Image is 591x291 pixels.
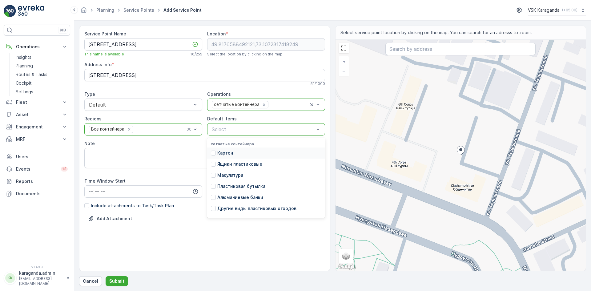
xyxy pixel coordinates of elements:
[97,216,132,222] p: Add Attachment
[84,141,95,146] label: Note
[217,194,263,200] p: Алюминиевые банки
[207,116,237,121] label: Default Items
[212,101,260,108] div: сетчатыe контейнера
[13,70,70,79] a: Routes & Tasks
[4,41,70,53] button: Operations
[4,5,16,17] img: logo
[16,191,68,197] p: Documents
[84,31,126,36] label: Service Point Name
[13,62,70,70] a: Planning
[339,249,353,263] a: Layers
[562,8,577,13] p: ( +05:00 )
[217,183,265,189] p: Пластиковая бутылка
[84,62,112,67] label: Address Info
[261,102,267,107] div: Remove сетчатыe контейнера
[339,66,348,75] a: Zoom Out
[126,127,133,132] div: Remove Все контейнера
[4,265,70,269] span: v 1.49.3
[4,108,70,121] button: Asset
[212,126,314,133] p: Select
[211,142,321,147] p: сетчатыe контейнера
[84,52,124,57] span: This name is available
[16,136,58,142] p: MRF
[190,52,202,57] p: 16 / 255
[4,151,70,163] a: Users
[19,270,63,276] p: karaganda.admin
[217,205,296,212] p: Другие виды пластиковых отходов
[217,150,233,156] p: Картон
[84,178,126,184] label: Time Window Start
[16,71,47,78] p: Routes & Tasks
[311,81,325,86] p: 51 / 1000
[162,7,203,13] span: Add Service Point
[217,172,243,178] p: Макулатура
[96,7,114,13] a: Planning
[80,9,87,14] a: Homepage
[16,99,58,105] p: Fleet
[16,44,58,50] p: Operations
[5,273,15,283] div: KK
[337,263,357,271] a: Open this area in Google Maps (opens a new window)
[339,57,348,66] a: Zoom In
[16,178,68,184] p: Reports
[16,89,33,95] p: Settings
[342,68,345,73] span: −
[4,121,70,133] button: Engagement
[16,54,31,60] p: Insights
[217,161,262,167] p: Ящики пластиковые
[79,276,102,286] button: Cancel
[83,278,98,284] p: Cancel
[16,154,68,160] p: Users
[13,79,70,87] a: Cockpit
[13,53,70,62] a: Insights
[60,28,66,33] p: ⌘B
[385,43,536,55] input: Search by address
[16,166,57,172] p: Events
[4,96,70,108] button: Fleet
[4,175,70,188] a: Reports
[4,133,70,145] button: MRF
[16,111,58,118] p: Asset
[207,91,231,97] label: Operations
[84,91,95,97] label: Type
[4,270,70,286] button: KKkaraganda.admin[EMAIL_ADDRESS][DOMAIN_NAME]
[13,87,70,96] a: Settings
[340,30,532,36] span: Select service point location by clicking on the map. You can search for an adresss to zoom.
[91,203,174,209] p: Include attachments to Task/Task Plan
[207,52,283,57] span: Select the location by clicking on the map.
[19,276,63,286] p: [EMAIL_ADDRESS][DOMAIN_NAME]
[18,5,44,17] img: logo_light-DOdMpM7g.png
[528,7,560,13] p: VSK Karaganda
[84,116,102,121] label: Regions
[16,124,58,130] p: Engagement
[123,7,154,13] a: Service Points
[337,263,357,271] img: Google
[16,63,33,69] p: Planning
[106,276,128,286] button: Submit
[109,278,124,284] p: Submit
[89,126,125,132] div: Все контейнера
[4,163,70,175] a: Events13
[62,167,66,172] p: 13
[4,188,70,200] a: Documents
[16,80,32,86] p: Cockpit
[339,43,348,53] a: View Fullscreen
[528,5,586,15] button: VSK Karaganda(+05:00)
[343,59,345,64] span: +
[207,31,226,36] label: Location
[84,214,136,224] button: Upload File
